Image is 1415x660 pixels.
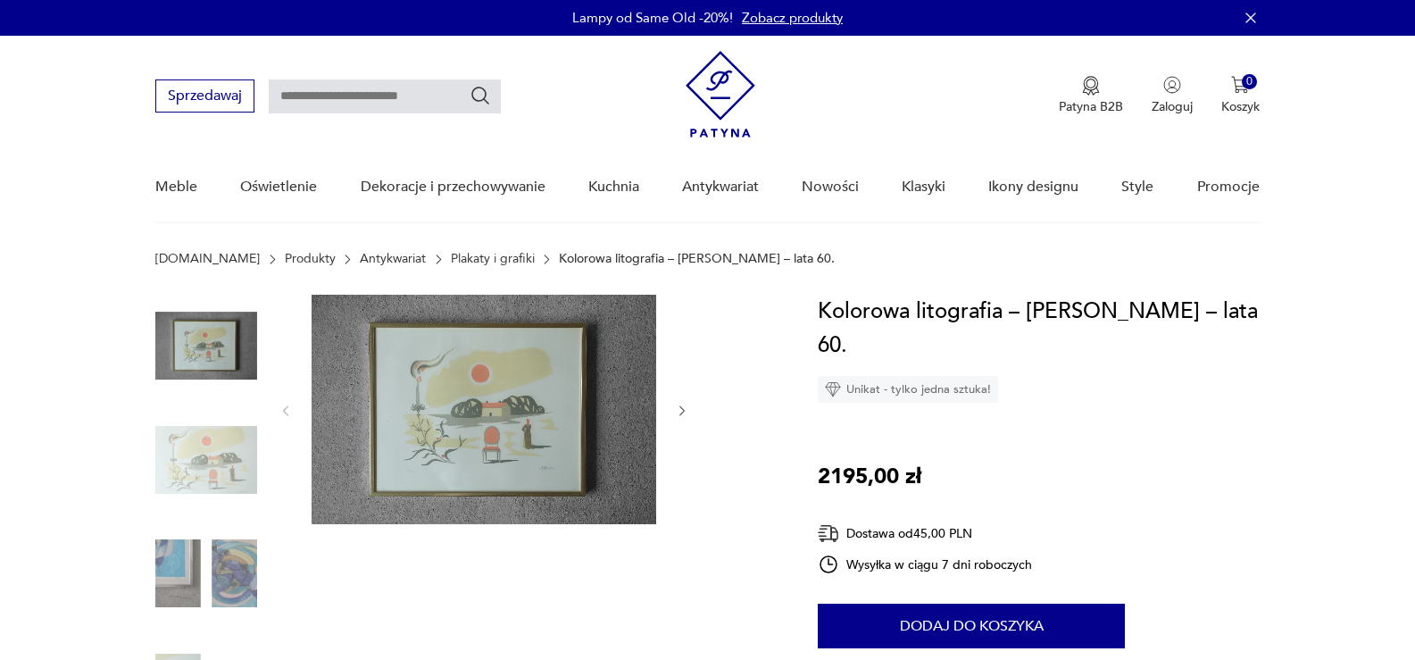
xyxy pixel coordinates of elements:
[1163,76,1181,94] img: Ikonka użytkownika
[155,409,257,511] img: Zdjęcie produktu Kolorowa litografia – Stellan Mörner – lata 60.
[1197,153,1260,221] a: Promocje
[1121,153,1153,221] a: Style
[682,153,759,221] a: Antykwariat
[825,381,841,397] img: Ikona diamentu
[818,376,998,403] div: Unikat - tylko jedna sztuka!
[312,295,656,524] img: Zdjęcie produktu Kolorowa litografia – Stellan Mörner – lata 60.
[361,153,545,221] a: Dekoracje i przechowywanie
[155,522,257,624] img: Zdjęcie produktu Kolorowa litografia – Stellan Mörner – lata 60.
[818,522,839,545] img: Ikona dostawy
[742,9,843,27] a: Zobacz produkty
[1152,98,1193,115] p: Zaloguj
[1242,74,1257,89] div: 0
[1059,76,1123,115] a: Ikona medaluPatyna B2B
[285,252,336,266] a: Produkty
[1221,76,1260,115] button: 0Koszyk
[155,295,257,397] img: Zdjęcie produktu Kolorowa litografia – Stellan Mörner – lata 60.
[902,153,945,221] a: Klasyki
[686,51,755,138] img: Patyna - sklep z meblami i dekoracjami vintage
[818,554,1032,575] div: Wysyłka w ciągu 7 dni roboczych
[155,91,254,104] a: Sprzedawaj
[818,522,1032,545] div: Dostawa od 45,00 PLN
[155,153,197,221] a: Meble
[360,252,426,266] a: Antykwariat
[802,153,859,221] a: Nowości
[572,9,733,27] p: Lampy od Same Old -20%!
[1082,76,1100,96] img: Ikona medalu
[470,85,491,106] button: Szukaj
[818,604,1125,648] button: Dodaj do koszyka
[1152,76,1193,115] button: Zaloguj
[155,252,260,266] a: [DOMAIN_NAME]
[155,79,254,113] button: Sprzedawaj
[240,153,317,221] a: Oświetlenie
[1059,98,1123,115] p: Patyna B2B
[988,153,1078,221] a: Ikony designu
[559,252,835,266] p: Kolorowa litografia – [PERSON_NAME] – lata 60.
[818,295,1260,363] h1: Kolorowa litografia – [PERSON_NAME] – lata 60.
[451,252,535,266] a: Plakaty i grafiki
[588,153,639,221] a: Kuchnia
[818,460,921,494] p: 2195,00 zł
[1221,98,1260,115] p: Koszyk
[1059,76,1123,115] button: Patyna B2B
[1231,76,1249,94] img: Ikona koszyka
